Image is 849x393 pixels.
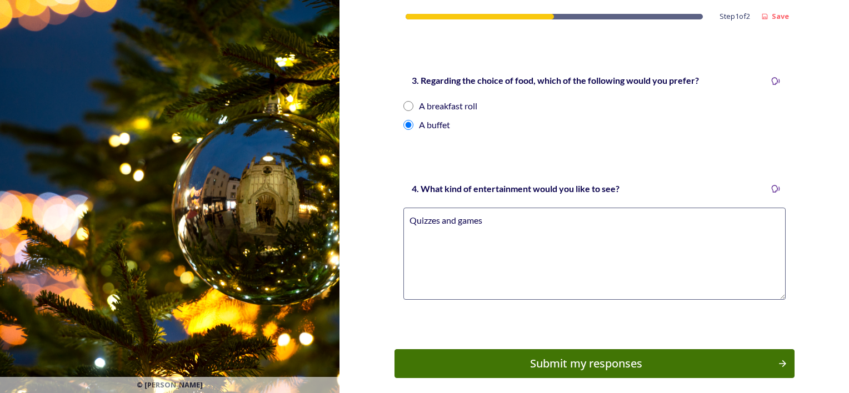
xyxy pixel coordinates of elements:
[720,11,750,22] span: Step 1 of 2
[137,380,203,390] span: © [PERSON_NAME]
[401,355,772,372] div: Submit my responses
[419,118,450,132] div: A buffet
[412,183,620,194] strong: 4. What kind of entertainment would you like to see?
[772,11,789,21] strong: Save
[394,349,795,378] button: Continue
[419,99,477,113] div: A breakfast roll
[412,75,699,85] strong: 3. Regarding the choice of food, which of the following would you prefer?
[403,208,786,300] textarea: Quizzes and games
